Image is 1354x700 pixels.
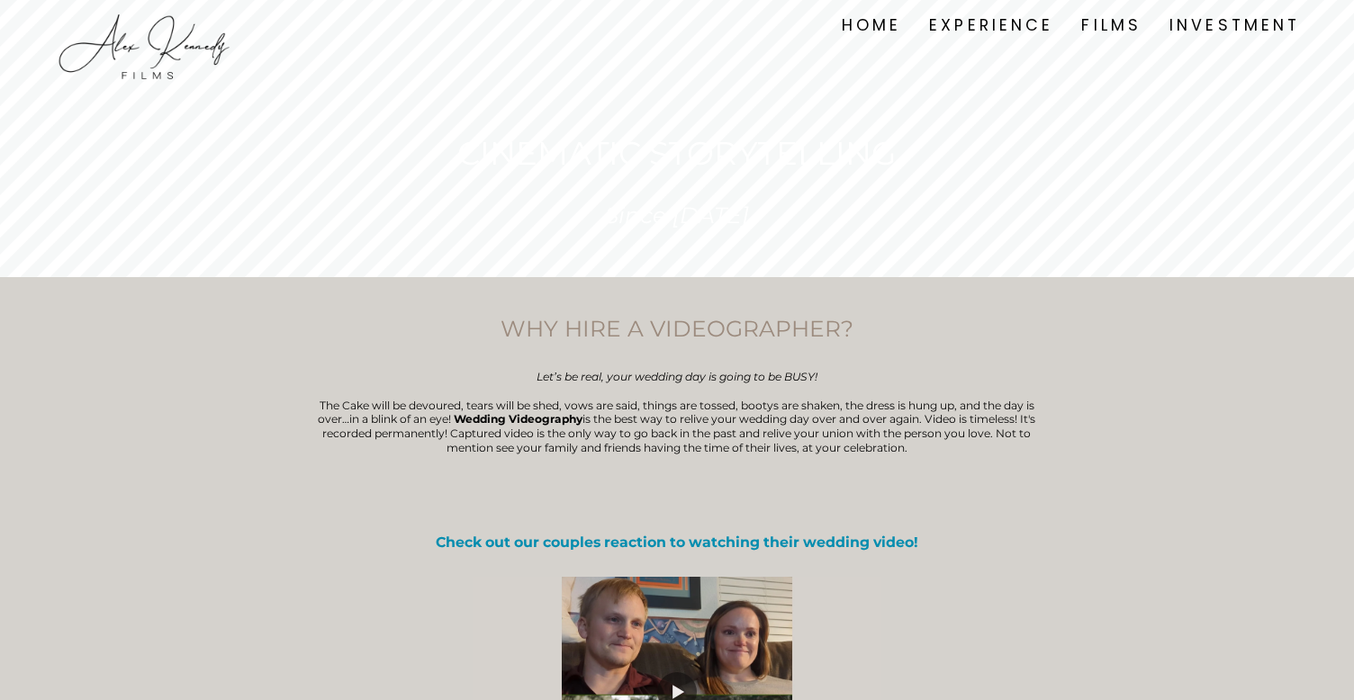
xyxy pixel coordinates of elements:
[929,13,1053,38] a: EXPERIENCE
[54,11,234,40] a: Alex Kennedy Films
[1081,13,1141,38] a: FILMS
[1169,13,1300,38] a: INVESTMENT
[457,133,897,173] span: CINEMATIC STORYTELLING
[436,534,918,551] strong: Check out our couples reaction to watching their wedding video!
[316,370,1039,455] p: The Cake will be devoured, tears will be shed, vows are said, things are tossed, bootys are shake...
[316,314,1039,345] h4: WHY HIRE A VIDEOGRAPHER?
[605,202,749,229] em: Since [DATE]
[454,412,582,426] strong: Wedding Videography
[54,11,234,83] img: Alex Kennedy Films
[842,13,901,38] a: HOME
[537,370,817,383] em: Let’s be real, your wedding day is going to be BUSY!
